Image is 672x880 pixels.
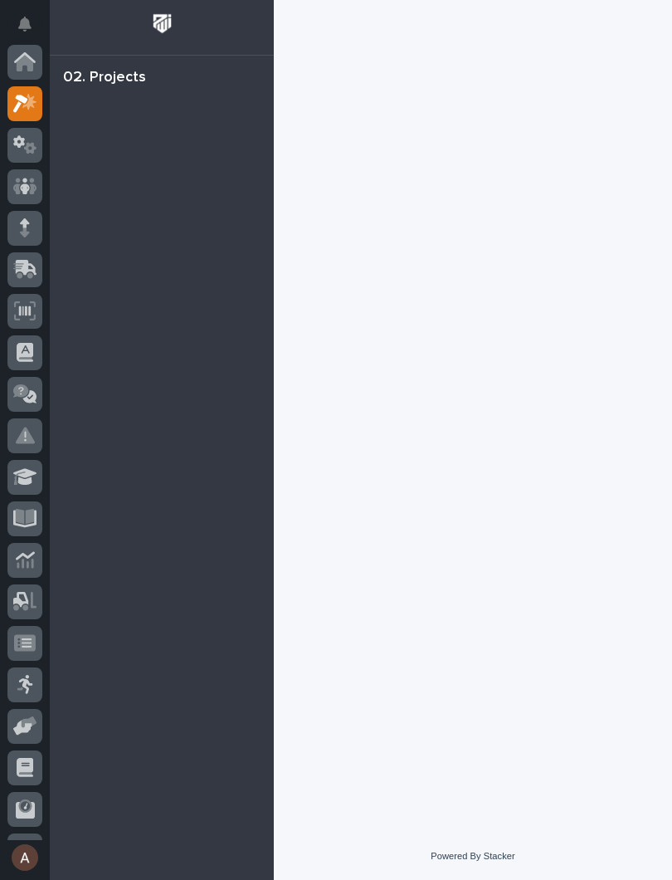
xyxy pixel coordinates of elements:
button: users-avatar [7,840,42,875]
button: Notifications [7,7,42,42]
div: Notifications [21,17,42,43]
img: Workspace Logo [147,8,178,39]
a: Powered By Stacker [431,851,514,861]
div: 02. Projects [63,69,146,87]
